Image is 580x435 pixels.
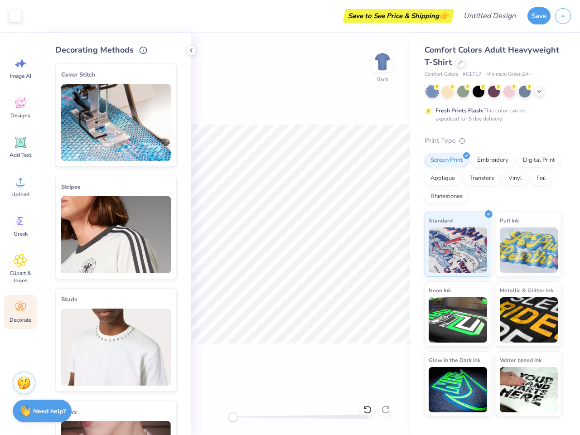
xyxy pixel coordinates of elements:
img: Neon Ink [429,297,487,343]
strong: Fresh Prints Flash: [435,107,483,114]
div: Digital Print [517,154,561,167]
div: Print Type [425,135,562,146]
span: Standard [429,216,453,225]
span: Neon Ink [429,285,451,295]
div: Rhinestones [425,190,469,203]
div: This color can be expedited for 5 day delivery. [435,106,547,123]
img: Studs [61,309,171,386]
span: Glow in the Dark Ink [429,355,480,365]
span: Greek [14,230,28,237]
span: Comfort Colors [425,71,458,78]
input: Untitled Design [456,7,523,25]
div: Applique [425,172,461,185]
span: Comfort Colors Adult Heavyweight T-Shirt [425,44,559,68]
div: Bows [61,406,171,417]
span: 👉 [439,10,449,21]
img: Puff Ink [500,227,558,273]
img: Back [373,53,391,71]
img: Water based Ink [500,367,558,412]
span: Decorate [10,316,31,324]
strong: Need help? [33,407,66,416]
div: Accessibility label [228,412,237,421]
span: Image AI [10,72,31,80]
span: Metallic & Glitter Ink [500,285,553,295]
div: Vinyl [503,172,528,185]
div: Decorating Methods [55,44,177,56]
span: Add Text [10,151,31,159]
img: Standard [429,227,487,273]
div: Screen Print [425,154,469,167]
img: Stripes [61,196,171,273]
span: # C1717 [463,71,482,78]
span: Upload [11,191,29,198]
div: Studs [61,294,171,305]
div: Embroidery [471,154,514,167]
img: Glow in the Dark Ink [429,367,487,412]
div: Back [377,75,388,83]
div: Cover Stitch [61,69,171,80]
div: Stripes [61,182,171,193]
div: Transfers [464,172,500,185]
span: Minimum Order: 24 + [486,71,532,78]
div: Foil [531,172,552,185]
span: Designs [10,112,30,119]
button: Save [527,7,551,24]
div: Save to See Price & Shipping [345,9,452,23]
img: Metallic & Glitter Ink [500,297,558,343]
span: Clipart & logos [5,270,35,284]
span: Puff Ink [500,216,519,225]
span: Water based Ink [500,355,541,365]
img: Cover Stitch [61,84,171,161]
